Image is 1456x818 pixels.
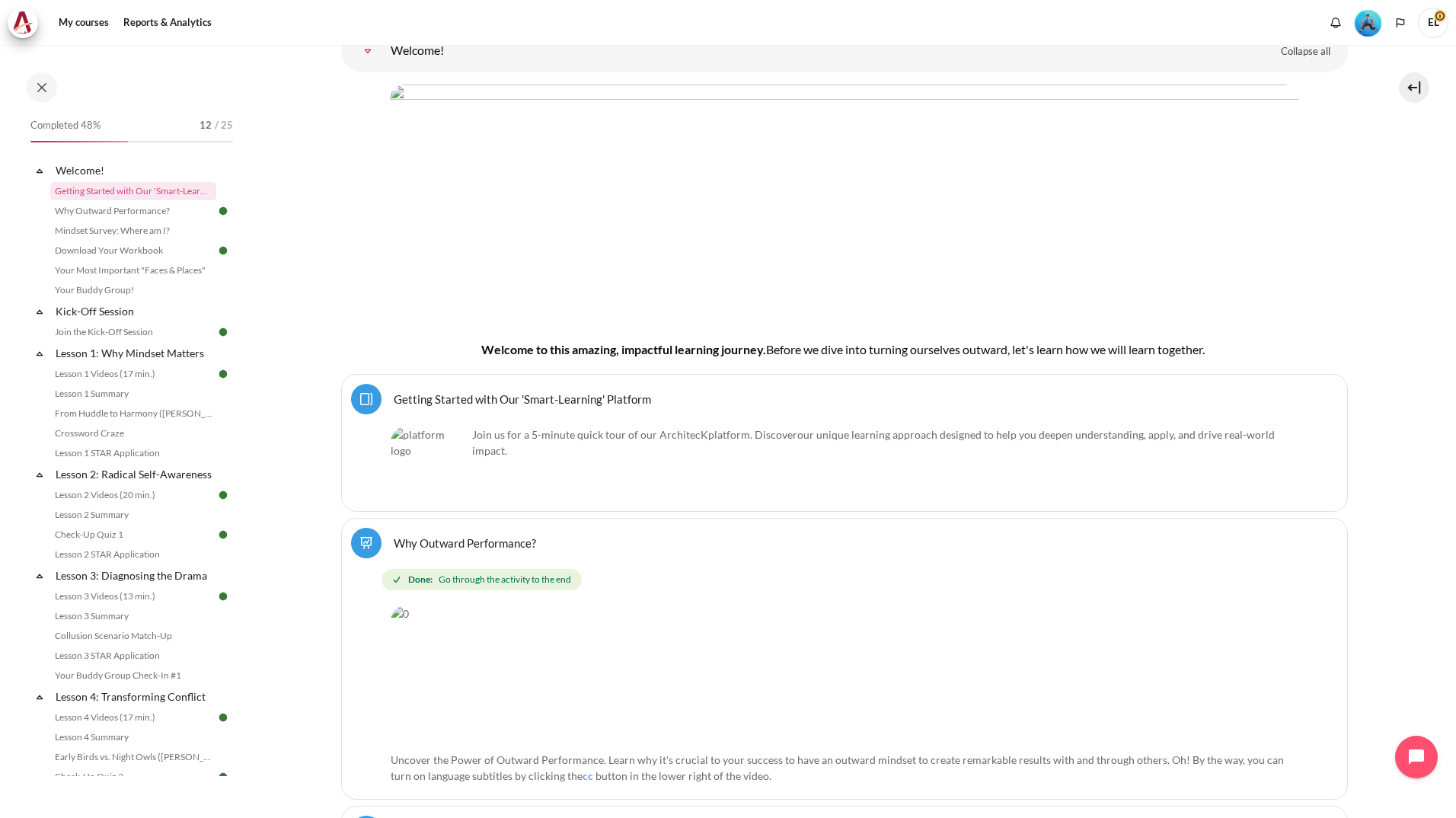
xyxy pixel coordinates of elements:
[53,565,216,586] a: Lesson 3: Diagnosing the Drama
[472,428,1275,457] span: our unique learning approach designed to help you deepen understanding, apply, and drive real-wor...
[1281,44,1330,59] span: Collapse all
[353,36,383,66] a: Welcome!
[50,768,216,786] a: Check-Up Quiz 2
[50,444,216,462] a: Lesson 1 STAR Application
[1355,10,1381,37] img: Level #3
[50,222,216,240] a: Mindset Survey: Where am I?
[1418,8,1448,38] span: EL
[53,464,216,484] a: Lesson 2: Radical Self-Awareness
[216,528,230,542] img: Done
[200,118,212,133] span: 12
[774,342,1205,356] span: efore we dive into turning ourselves outward, let's learn how we will learn together.
[1418,8,1448,38] a: User menu
[50,666,216,685] a: Your Buddy Group Check-In #1
[439,573,571,586] span: Go through the activity to the end
[32,467,47,482] span: Collapse
[50,708,216,727] a: Lesson 4 Videos (17 min.)
[216,204,230,218] img: Done
[50,261,216,280] a: Your Most Important "Faces & Places"
[50,182,216,200] a: Getting Started with Our 'Smart-Learning' Platform
[216,244,230,257] img: Done
[32,304,47,319] span: Collapse
[50,526,216,544] a: Check-Up Quiz 1
[30,118,101,133] span: Completed 48%
[766,342,774,356] span: B
[216,367,230,381] img: Done
[32,346,47,361] span: Collapse
[50,647,216,665] a: Lesson 3 STAR Application
[53,301,216,321] a: Kick-Off Session
[32,568,47,583] span: Collapse
[595,769,771,782] span: button in the lower right of the video.
[50,385,216,403] a: Lesson 1 Summary
[32,163,47,178] span: Collapse
[50,748,216,766] a: Early Birds vs. Night Owls ([PERSON_NAME]'s Story)
[583,769,593,782] span: cc
[391,606,1277,744] img: 0
[1389,11,1412,34] button: Languages
[8,8,46,38] a: Architeck Architeck
[391,427,1298,459] p: Join us for a 5-minute quick tour of our ArchitecK platform. Discover
[50,424,216,443] a: Crossword Craze
[50,728,216,746] a: Lesson 4 Summary
[1324,11,1347,34] div: Show notification window with no new notifications
[12,11,34,34] img: Architeck
[118,8,217,38] a: Reports & Analytics
[394,391,651,406] a: Getting Started with Our 'Smart-Learning' Platform
[30,141,128,142] div: 48%
[50,486,216,504] a: Lesson 2 Videos (20 min.)
[50,607,216,625] a: Lesson 3 Summary
[53,8,114,38] a: My courses
[391,753,1284,782] span: Uncover the Power of Outward Performance. Learn why it's crucial to your success to have an outwa...
[32,689,47,705] span: Collapse
[216,325,230,339] img: Done
[50,404,216,423] a: From Huddle to Harmony ([PERSON_NAME]'s Story)
[50,506,216,524] a: Lesson 2 Summary
[216,488,230,502] img: Done
[382,566,1314,593] div: Completion requirements for Why Outward Performance?
[53,160,216,181] a: Welcome!
[215,118,233,133] span: / 25
[1269,39,1342,65] a: Collapse all
[390,340,1299,359] h4: Welcome to this amazing, impactful learning journey.
[50,545,216,564] a: Lesson 2 STAR Application
[216,590,230,603] img: Done
[50,365,216,383] a: Lesson 1 Videos (17 min.)
[216,770,230,784] img: Done
[394,535,536,550] a: Why Outward Performance?
[50,627,216,645] a: Collusion Scenario Match-Up
[50,202,216,220] a: Why Outward Performance?
[216,711,230,724] img: Done
[391,427,467,502] img: platform logo
[1355,8,1381,37] div: Level #3
[50,281,216,299] a: Your Buddy Group!
[53,343,216,363] a: Lesson 1: Why Mindset Matters
[472,428,1275,457] span: .
[408,573,433,586] strong: Done:
[50,323,216,341] a: Join the Kick-Off Session
[53,686,216,707] a: Lesson 4: Transforming Conflict
[50,587,216,606] a: Lesson 3 Videos (13 min.)
[50,241,216,260] a: Download Your Workbook
[1349,8,1387,37] a: Level #3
